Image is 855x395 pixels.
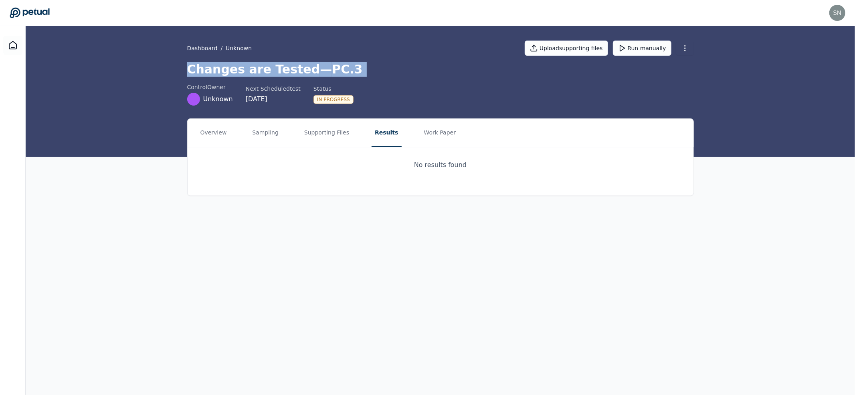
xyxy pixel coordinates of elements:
[313,85,354,93] div: Status
[246,94,301,104] div: [DATE]
[421,119,459,147] button: Work Paper
[188,119,693,147] nav: Tabs
[10,7,50,18] a: Go to Dashboard
[829,5,845,21] img: snir+upstart@petual.ai
[525,41,608,56] button: Uploadsupporting files
[613,41,671,56] button: Run manually
[313,95,354,104] div: In Progress
[187,44,252,52] div: /
[197,119,230,147] button: Overview
[246,85,301,93] div: Next Scheduled test
[3,36,22,55] a: Dashboard
[187,44,218,52] a: Dashboard
[249,119,282,147] button: Sampling
[226,44,252,52] button: Unknown
[187,62,694,77] h1: Changes are Tested — PC.3
[187,83,233,91] div: control Owner
[203,94,233,104] span: Unknown
[301,119,352,147] button: Supporting Files
[414,160,467,170] div: No results found
[372,119,401,147] button: Results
